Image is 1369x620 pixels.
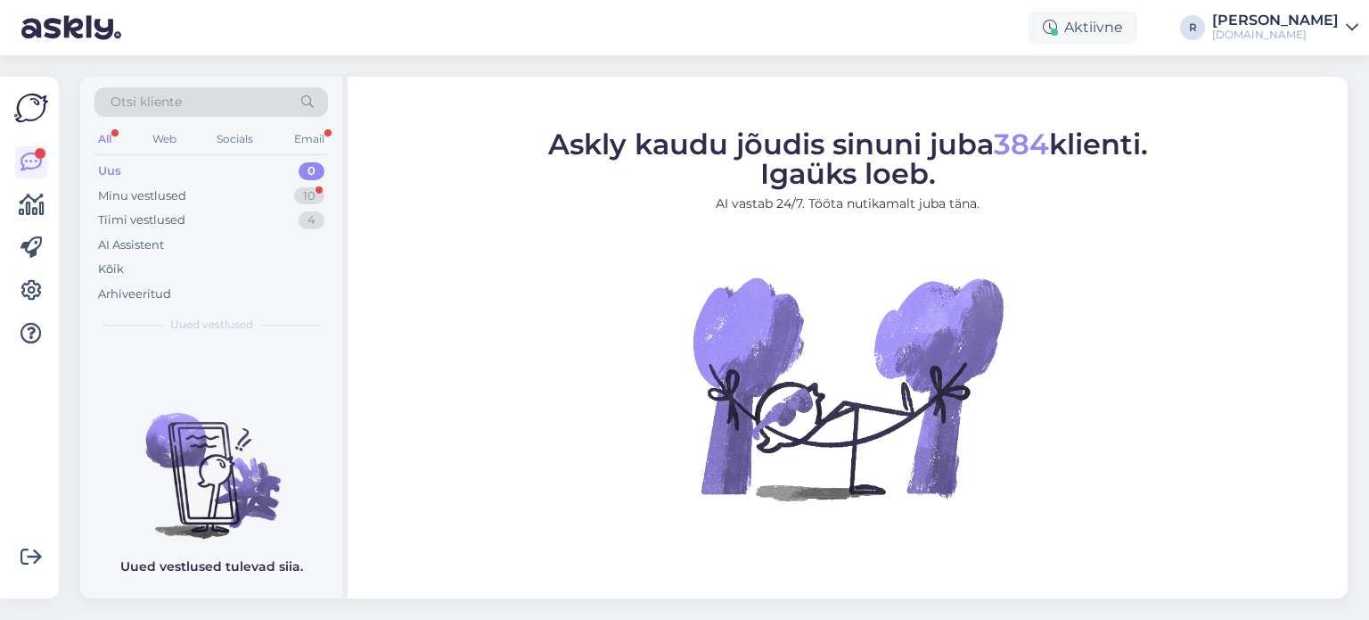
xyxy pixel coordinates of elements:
[120,558,303,576] p: Uued vestlused tulevad siia.
[98,162,121,180] div: Uus
[98,211,185,229] div: Tiimi vestlused
[299,211,324,229] div: 4
[299,162,324,180] div: 0
[548,127,1148,191] span: Askly kaudu jõudis sinuni juba klienti. Igaüks loeb.
[291,128,328,151] div: Email
[1212,13,1339,28] div: [PERSON_NAME]
[149,128,180,151] div: Web
[170,317,253,333] span: Uued vestlused
[111,93,182,112] span: Otsi kliente
[98,236,164,254] div: AI Assistent
[98,260,124,278] div: Kõik
[98,285,171,303] div: Arhiveeritud
[994,127,1049,161] span: 384
[213,128,257,151] div: Socials
[294,187,324,205] div: 10
[1212,13,1358,42] a: [PERSON_NAME][DOMAIN_NAME]
[94,128,115,151] div: All
[98,187,186,205] div: Minu vestlused
[14,91,48,125] img: Askly Logo
[80,381,342,541] img: No chats
[1029,12,1137,44] div: Aktiivne
[687,227,1008,549] img: No Chat active
[548,194,1148,213] p: AI vastab 24/7. Tööta nutikamalt juba täna.
[1212,28,1339,42] div: [DOMAIN_NAME]
[1180,15,1205,40] div: R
